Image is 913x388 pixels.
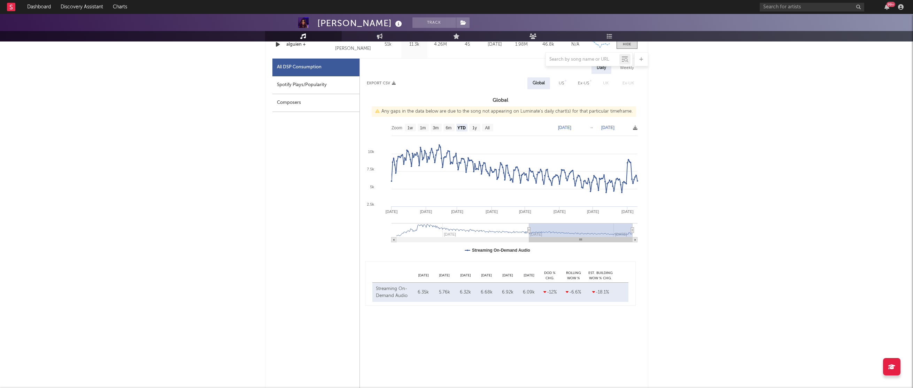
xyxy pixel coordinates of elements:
text: 3m [433,125,439,130]
div: [DATE] [455,273,476,278]
div: [DATE] [518,273,540,278]
text: → [589,125,594,130]
div: All DSP Consumption [272,59,359,76]
div: 99 + [887,2,895,7]
button: Export CSV [367,81,396,85]
div: -18.1 % [588,289,613,296]
text: [DATE] [621,210,633,214]
text: [DATE] [519,210,531,214]
text: Streaming On-Demand Audio [472,248,530,253]
text: 2.5k [367,202,374,206]
div: Weekly [615,62,639,74]
div: 5.76k [435,289,453,296]
div: Global [533,79,545,88]
input: Search by song name or URL [546,57,619,62]
div: Any gaps in the data below are due to the song not appearing on Luminate's daily chart(s) for tha... [372,106,636,117]
text: [DATE] [385,210,397,214]
div: Rolling WoW % Chg. [560,271,587,281]
text: 1y [472,125,477,130]
a: alguien + [286,41,332,48]
text: [DATE] [420,210,432,214]
text: [DATE] [554,210,566,214]
input: Search for artists [760,3,864,12]
div: 1.98M [510,41,533,48]
div: All DSP Consumption [277,63,322,71]
div: US [559,79,564,88]
div: 51k [377,41,400,48]
div: 6.32k [457,289,474,296]
div: Daily [591,62,611,74]
div: 46.8k [537,41,560,48]
text: 7.5k [367,167,374,171]
text: [DATE] [558,125,571,130]
div: 6.68k [478,289,496,296]
text: Zoom [392,125,402,130]
text: All [485,125,489,130]
text: [DATE] [587,210,599,214]
text: 5k [370,185,374,189]
div: N/A [564,41,587,48]
div: 6.09k [520,289,538,296]
div: [DATE] [497,273,518,278]
text: 1m [420,125,426,130]
div: [DATE] [483,41,506,48]
button: 99+ [884,4,889,10]
div: [DATE] [476,273,497,278]
div: DoD % Chg. [540,271,560,281]
div: 11.3k [403,41,426,48]
div: 6.92k [499,289,517,296]
div: [DATE] [434,273,455,278]
div: Spotify Plays/Popularity [272,76,359,94]
div: Streaming On-Demand Audio [376,286,411,299]
div: 6.35k [415,289,432,296]
text: YTD [457,125,465,130]
text: [DATE] [601,125,614,130]
text: 1w [407,125,413,130]
div: Ex-US [578,79,589,88]
text: 10k [368,150,374,154]
text: 6m [446,125,451,130]
div: -6.6 % [562,289,585,296]
div: [DATE] [413,273,434,278]
text: [DATE] [486,210,498,214]
div: 4.26M [429,41,452,48]
div: Est. Building WoW % Chg. [587,271,614,281]
div: 45 [455,41,480,48]
text: [DATE] [451,210,463,214]
button: Track [412,17,456,28]
h3: Global [360,96,641,105]
div: Composers [272,94,359,112]
div: -12 % [541,289,559,296]
div: 2025 [PERSON_NAME] [335,36,373,53]
div: [PERSON_NAME] [317,17,404,29]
